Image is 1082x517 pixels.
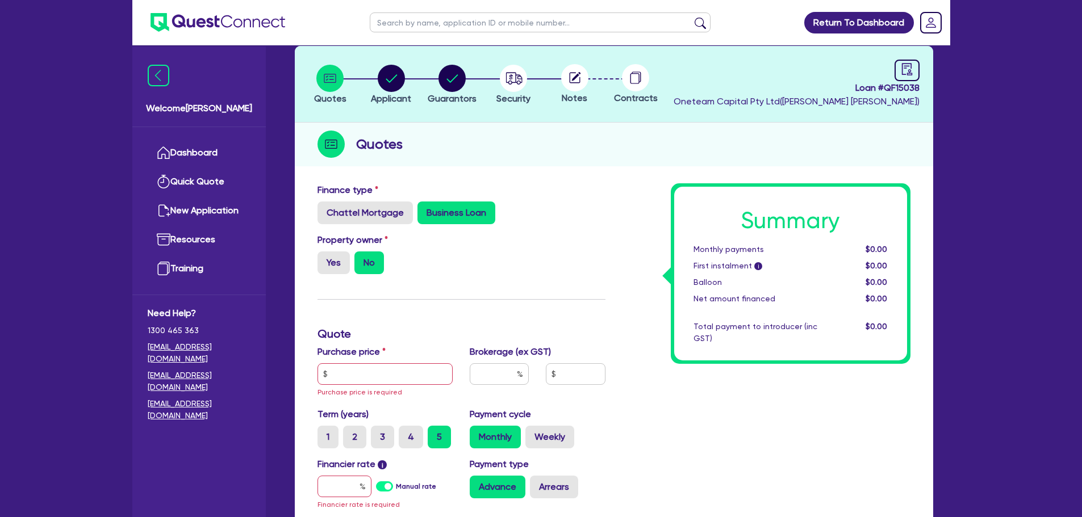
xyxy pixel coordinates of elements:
button: Guarantors [427,64,477,106]
label: Weekly [525,426,574,448]
span: Need Help? [148,306,250,320]
span: i [754,262,762,270]
span: Quotes [314,93,346,104]
a: New Application [148,196,250,225]
span: Welcome [PERSON_NAME] [146,102,252,115]
label: Yes [318,251,350,274]
span: Loan # QF15038 [674,81,920,95]
input: Search by name, application ID or mobile number... [370,12,711,32]
h1: Summary [694,207,888,234]
label: No [354,251,384,274]
label: Monthly [470,426,521,448]
span: Financier rate is required [318,501,400,508]
label: Manual rate [396,481,436,491]
img: quest-connect-logo-blue [151,13,285,32]
label: Advance [470,476,525,498]
label: Purchase price [318,345,386,359]
span: Oneteam Capital Pty Ltd ( [PERSON_NAME] [PERSON_NAME] ) [674,96,920,107]
a: audit [895,60,920,81]
img: training [157,262,170,275]
a: Return To Dashboard [804,12,914,33]
span: Purchase price is required [318,388,402,396]
label: Payment type [470,457,529,471]
span: $0.00 [866,278,887,287]
span: $0.00 [866,294,887,303]
label: Brokerage (ex GST) [470,345,551,359]
span: Applicant [371,93,411,104]
label: 1 [318,426,339,448]
a: Quick Quote [148,167,250,196]
label: Arrears [530,476,578,498]
span: audit [901,63,913,75]
a: [EMAIL_ADDRESS][DOMAIN_NAME] [148,398,250,422]
label: Property owner [318,233,388,247]
img: quick-quote [157,175,170,188]
img: new-application [157,204,170,217]
label: 4 [399,426,423,448]
label: Term (years) [318,407,369,421]
a: [EMAIL_ADDRESS][DOMAIN_NAME] [148,341,250,365]
h2: Quotes [356,134,403,154]
button: Quotes [314,64,347,106]
span: Guarantors [428,93,477,104]
label: Finance type [318,183,378,197]
span: $0.00 [866,322,887,331]
span: Notes [562,93,587,103]
img: step-icon [318,131,345,158]
label: 5 [428,426,451,448]
div: Net amount financed [685,293,826,305]
button: Security [496,64,531,106]
span: i [378,460,387,469]
label: 3 [371,426,394,448]
span: Contracts [614,93,658,103]
label: Chattel Mortgage [318,201,413,224]
span: $0.00 [866,245,887,254]
img: resources [157,233,170,246]
a: [EMAIL_ADDRESS][DOMAIN_NAME] [148,369,250,393]
div: Balloon [685,276,826,288]
img: icon-menu-close [148,65,169,86]
div: Total payment to introducer (inc GST) [685,321,826,344]
div: First instalment [685,260,826,272]
label: Business Loan [417,201,495,224]
label: 2 [343,426,366,448]
span: 1300 465 363 [148,325,250,337]
label: Payment cycle [470,407,531,421]
span: Security [496,93,530,104]
div: Monthly payments [685,243,826,255]
a: Dashboard [148,138,250,167]
button: Applicant [370,64,412,106]
label: Financier rate [318,457,387,471]
h3: Quote [318,327,605,341]
a: Dropdown toggle [916,8,946,37]
a: Training [148,254,250,283]
a: Resources [148,225,250,254]
span: $0.00 [866,261,887,270]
